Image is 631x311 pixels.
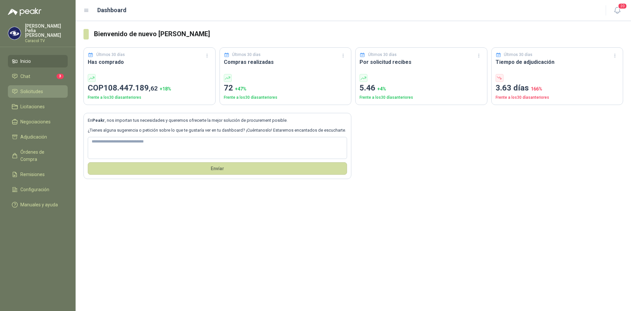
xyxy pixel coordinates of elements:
span: Órdenes de Compra [20,148,61,163]
p: Frente a los 30 días anteriores [360,94,483,101]
p: 72 [224,82,347,94]
a: Órdenes de Compra [8,146,68,166]
h3: Tiempo de adjudicación [496,58,619,66]
p: 5.46 [360,82,483,94]
span: 166 % [531,86,542,91]
span: + 4 % [377,86,386,91]
span: Licitaciones [20,103,45,110]
p: Frente a los 30 días anteriores [88,94,211,101]
img: Logo peakr [8,8,41,16]
span: 3 [57,74,64,79]
span: Adjudicación [20,133,47,141]
span: Configuración [20,186,49,193]
span: Remisiones [20,171,45,178]
img: Company Logo [8,27,21,39]
span: Solicitudes [20,88,43,95]
p: En , nos importan tus necesidades y queremos ofrecerte la mejor solución de procurement posible. [88,117,347,124]
p: Frente a los 30 días anteriores [224,94,347,101]
b: Peakr [92,118,105,123]
span: Negociaciones [20,118,51,125]
p: Caracol TV [25,39,68,43]
p: Últimos 30 días [96,52,125,58]
a: Remisiones [8,168,68,181]
h3: Has comprado [88,58,211,66]
a: Adjudicación [8,131,68,143]
p: Últimos 30 días [232,52,261,58]
button: 20 [611,5,623,16]
h1: Dashboard [97,6,127,15]
h3: Bienvenido de nuevo [PERSON_NAME] [94,29,623,39]
a: Inicio [8,55,68,67]
a: Solicitudes [8,85,68,98]
a: Licitaciones [8,100,68,113]
p: ¿Tienes alguna sugerencia o petición sobre lo que te gustaría ver en tu dashboard? ¡Cuéntanoslo! ... [88,127,347,134]
a: Negociaciones [8,116,68,128]
span: Chat [20,73,30,80]
span: ,62 [149,85,158,92]
p: [PERSON_NAME] Peña [PERSON_NAME] [25,24,68,38]
span: + 47 % [235,86,246,91]
span: Inicio [20,58,31,65]
p: Frente a los 30 días anteriores [496,94,619,101]
p: COP [88,82,211,94]
h3: Compras realizadas [224,58,347,66]
a: Manuales y ayuda [8,198,68,211]
button: Envíar [88,162,347,175]
p: Últimos 30 días [504,52,532,58]
a: Configuración [8,183,68,196]
span: Manuales y ayuda [20,201,58,208]
h3: Por solicitud recibes [360,58,483,66]
p: Últimos 30 días [368,52,397,58]
p: 3.63 días [496,82,619,94]
a: Chat3 [8,70,68,83]
span: 20 [618,3,627,9]
span: 108.447.189 [104,83,158,92]
span: + 18 % [160,86,171,91]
